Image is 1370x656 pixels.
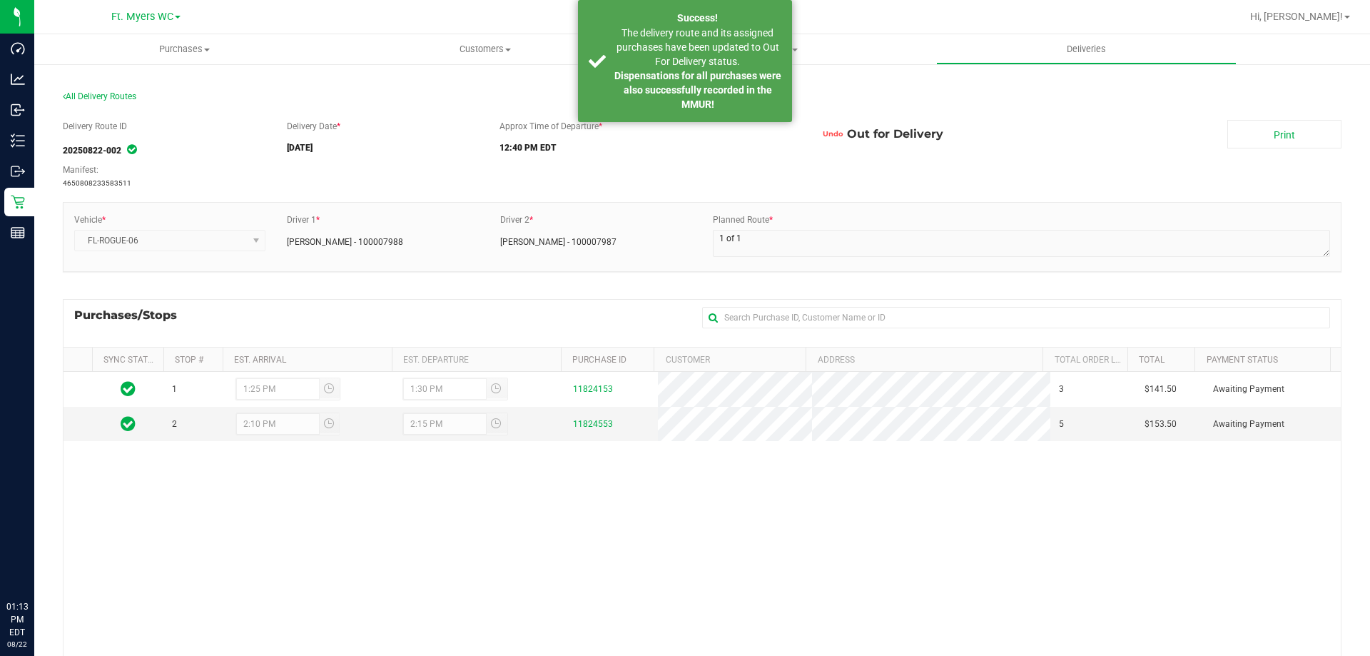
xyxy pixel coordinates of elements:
label: Vehicle [74,213,106,226]
inline-svg: Inventory [11,133,25,148]
span: 2 [172,418,177,431]
label: Driver 2 [500,213,533,226]
div: Manifest: [63,163,262,176]
div: Success! [614,11,781,26]
span: Awaiting Payment [1213,418,1284,431]
label: Approx Time of Departure [499,120,602,133]
span: $153.50 [1145,418,1177,431]
span: Ft. Myers WC [111,11,173,23]
span: The delivery route and its assigned purchases have been updated to Out For Delivery status. [616,27,779,67]
p: 01:13 PM EDT [6,600,28,639]
label: Delivery Date [287,120,340,133]
span: [PERSON_NAME] - 100007988 [287,236,403,248]
span: 5 [1059,418,1064,431]
label: Delivery Route ID [63,120,127,133]
span: In Sync [121,414,136,434]
span: 1 [172,383,177,396]
h5: [DATE] [287,143,479,153]
span: 4650808233583511 [63,163,265,187]
span: Deliveries [1047,43,1125,56]
span: [PERSON_NAME] - 100007987 [500,236,616,248]
a: Payment Status [1207,355,1278,365]
a: Sync Status [103,355,158,365]
button: Undo [819,120,847,148]
p: 08/22 [6,639,28,650]
a: Print Manifest [1227,120,1341,148]
inline-svg: Dashboard [11,41,25,56]
a: Purchases [34,34,335,64]
span: Out for Delivery [819,120,943,148]
inline-svg: Retail [11,195,25,209]
span: Customers [335,43,634,56]
a: Deliveries [936,34,1237,64]
th: Total Order Lines [1042,348,1127,372]
span: In Sync [121,379,136,399]
strong: Dispensations for all purchases were also successfully recorded in the MMUR! [614,70,781,110]
a: 11824153 [573,384,613,394]
a: Total [1139,355,1164,365]
a: Est. Arrival [234,355,286,365]
span: Purchases/Stops [74,307,191,324]
span: Awaiting Payment [1213,383,1284,396]
iframe: Resource center [14,542,57,585]
inline-svg: Inbound [11,103,25,117]
th: Customer [654,348,806,372]
span: Hi, [PERSON_NAME]! [1250,11,1343,22]
label: Planned Route [713,213,773,226]
inline-svg: Reports [11,226,25,240]
a: Customers [335,34,635,64]
span: $141.50 [1145,383,1177,396]
strong: 20250822-002 [63,146,121,156]
th: Est. Departure [392,348,561,372]
iframe: Resource center unread badge [42,540,59,557]
a: Stop # [175,355,203,365]
h5: 12:40 PM EDT [499,143,798,153]
span: All Delivery Routes [63,91,136,101]
span: In Sync [127,143,137,156]
label: Driver 1 [287,213,320,226]
a: 11824553 [573,419,613,429]
span: 3 [1059,383,1064,396]
inline-svg: Analytics [11,72,25,86]
span: Purchases [34,43,335,56]
th: Address [806,348,1042,372]
input: Search Purchase ID, Customer Name or ID [702,307,1330,328]
inline-svg: Outbound [11,164,25,178]
a: Purchase ID [572,355,626,365]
